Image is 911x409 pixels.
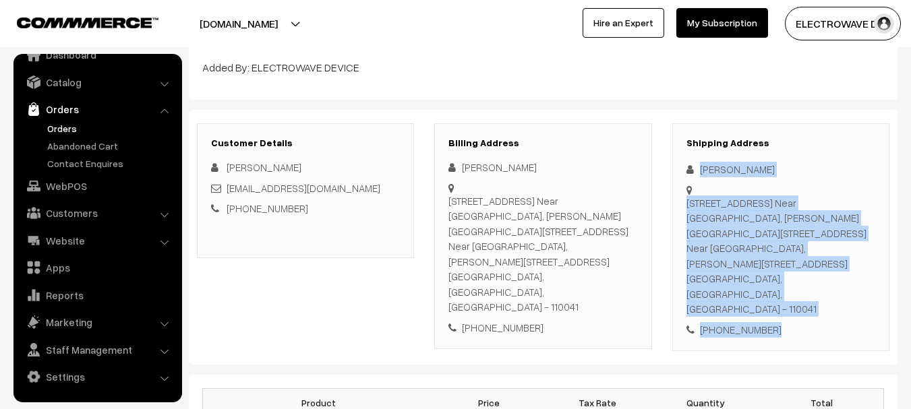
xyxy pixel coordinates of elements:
h3: Customer Details [211,137,400,149]
a: Orders [17,97,177,121]
img: user [874,13,894,34]
a: Dashboard [17,42,177,67]
a: Marketing [17,310,177,334]
div: [PHONE_NUMBER] [686,322,875,338]
a: Catalog [17,70,177,94]
a: Reports [17,283,177,307]
button: ELECTROWAVE DE… [785,7,901,40]
a: [PHONE_NUMBER] [227,202,308,214]
a: Apps [17,255,177,280]
div: [PHONE_NUMBER] [448,320,637,336]
span: [PERSON_NAME] [227,161,301,173]
a: Hire an Expert [583,8,664,38]
a: [EMAIL_ADDRESS][DOMAIN_NAME] [227,182,380,194]
a: Website [17,228,177,253]
div: [PERSON_NAME] [686,162,875,177]
h3: Billing Address [448,137,637,149]
a: COMMMERCE [17,13,135,30]
a: Abandoned Cart [44,139,177,153]
h3: Shipping Address [686,137,875,149]
img: COMMMERCE [17,18,158,28]
div: [STREET_ADDRESS] Near [GEOGRAPHIC_DATA], [PERSON_NAME][GEOGRAPHIC_DATA][STREET_ADDRESS] Near [GEO... [686,195,875,317]
button: [DOMAIN_NAME] [152,7,325,40]
div: [STREET_ADDRESS] Near [GEOGRAPHIC_DATA], [PERSON_NAME][GEOGRAPHIC_DATA][STREET_ADDRESS] Near [GEO... [448,193,637,315]
a: My Subscription [676,8,768,38]
a: Customers [17,201,177,225]
p: Added By: ELECTROWAVE DEVICE [202,59,884,75]
div: [PERSON_NAME] [448,160,637,175]
a: Orders [44,121,177,135]
a: Staff Management [17,338,177,362]
a: WebPOS [17,174,177,198]
a: Contact Enquires [44,156,177,170]
a: Settings [17,365,177,389]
